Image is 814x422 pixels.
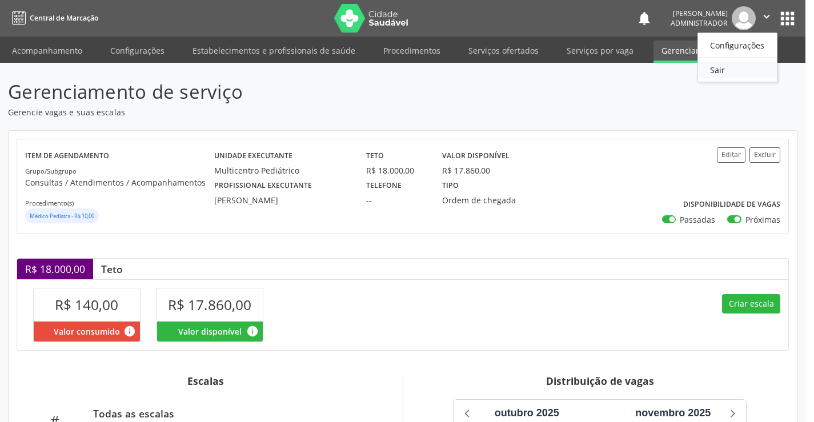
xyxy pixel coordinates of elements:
a: Configurações [698,37,777,53]
i:  [760,10,773,23]
span: Administrador [671,18,728,28]
small: Grupo/Subgrupo [25,167,77,175]
span: Valor consumido [54,325,120,337]
a: Gerenciamento de serviço [653,41,769,63]
label: Telefone [366,176,402,194]
a: Serviços ofertados [460,41,547,61]
label: Passadas [680,214,715,226]
label: Teto [366,147,384,165]
label: Disponibilidade de vagas [683,196,780,214]
button: Criar escala [722,294,780,314]
p: Gerencie vagas e suas escalas [8,106,560,118]
div: Distribuição de vagas [411,375,789,387]
div: R$ 17.860,00 [442,164,490,176]
a: Configurações [102,41,173,61]
label: Profissional executante [214,176,312,194]
div: [PERSON_NAME] [671,9,728,18]
label: Tipo [442,176,459,194]
div: Multicentro Pediátrico [214,164,350,176]
div: R$ 18.000,00 [366,164,426,176]
a: Sair [698,62,777,78]
small: Procedimento(s) [25,199,74,207]
p: Consultas / Atendimentos / Acompanhamentos [25,176,214,188]
i: Valor consumido por agendamentos feitos para este serviço [123,325,136,337]
label: Valor disponível [442,147,510,165]
span: Valor disponível [178,325,242,337]
div: [PERSON_NAME] [214,194,350,206]
span: R$ 17.860,00 [168,295,251,314]
span: Central de Marcação [30,13,98,23]
div: R$ 18.000,00 [17,259,93,279]
div: -- [366,194,426,206]
img: img [732,6,756,30]
span: R$ 140,00 [55,295,118,314]
div: outubro 2025 [490,405,564,421]
div: Ordem de chegada [442,194,540,206]
button: notifications [636,10,652,26]
div: Teto [93,263,131,275]
div: Todas as escalas [93,407,379,420]
i: Valor disponível para agendamentos feitos para este serviço [246,325,259,337]
a: Procedimentos [375,41,448,61]
small: Médico Pediatra - R$ 10,00 [30,212,94,220]
div: Escalas [17,375,395,387]
label: Unidade executante [214,147,292,165]
button: apps [777,9,797,29]
button: Excluir [749,147,780,163]
p: Gerenciamento de serviço [8,78,560,106]
a: Serviços por vaga [559,41,641,61]
button: Editar [717,147,745,163]
a: Estabelecimentos e profissionais de saúde [185,41,363,61]
label: Item de agendamento [25,147,109,165]
div: novembro 2025 [631,405,715,421]
a: Acompanhamento [4,41,90,61]
label: Próximas [745,214,780,226]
